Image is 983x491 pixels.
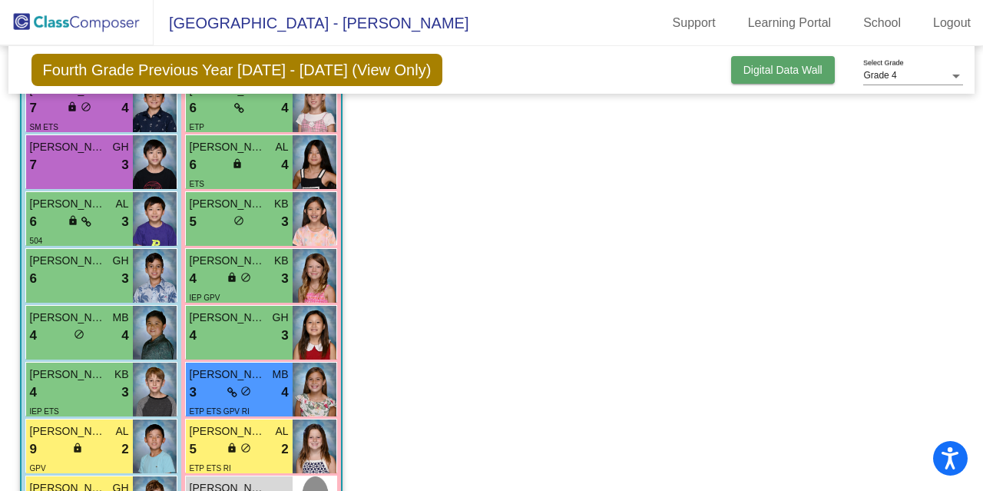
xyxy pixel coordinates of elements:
[30,310,107,326] span: [PERSON_NAME]
[113,310,129,326] span: MB
[274,253,289,269] span: KB
[281,326,288,346] span: 3
[74,329,84,340] span: do_not_disturb_alt
[190,326,197,346] span: 4
[190,440,197,459] span: 5
[121,440,128,459] span: 2
[121,269,128,289] span: 3
[240,272,251,283] span: do_not_disturb_alt
[121,212,128,232] span: 3
[121,326,128,346] span: 4
[72,443,83,453] span: lock
[240,386,251,396] span: do_not_disturb_alt
[281,440,288,459] span: 2
[30,407,59,416] span: IEP ETS
[273,310,289,326] span: GH
[113,139,129,155] span: GH
[190,196,266,212] span: [PERSON_NAME]
[30,139,107,155] span: [PERSON_NAME]
[30,98,37,118] span: 7
[227,443,237,453] span: lock
[154,11,468,35] span: [GEOGRAPHIC_DATA] - [PERSON_NAME]
[30,237,43,245] span: 504
[281,383,288,403] span: 4
[743,64,822,76] span: Digital Data Wall
[30,326,37,346] span: 4
[921,11,983,35] a: Logout
[190,155,197,175] span: 6
[121,155,128,175] span: 3
[30,367,107,383] span: [PERSON_NAME]
[281,212,288,232] span: 3
[113,253,129,269] span: GH
[863,70,896,81] span: Grade 4
[190,180,204,188] span: ETS
[736,11,844,35] a: Learning Portal
[67,101,78,112] span: lock
[190,123,204,131] span: ETP
[30,423,107,440] span: [PERSON_NAME]
[190,423,266,440] span: [PERSON_NAME]
[30,440,37,459] span: 9
[30,196,107,212] span: [PERSON_NAME]
[190,407,250,416] span: ETP ETS GPV RI
[190,367,266,383] span: [PERSON_NAME]
[30,383,37,403] span: 4
[81,101,91,112] span: do_not_disturb_alt
[30,212,37,232] span: 6
[121,383,128,403] span: 3
[30,269,37,289] span: 6
[190,269,197,289] span: 4
[30,464,46,473] span: GPV
[115,423,128,440] span: AL
[660,11,728,35] a: Support
[30,253,107,269] span: [PERSON_NAME]
[274,196,289,212] span: KB
[68,215,78,226] span: lock
[190,98,197,118] span: 6
[273,367,289,383] span: MB
[281,269,288,289] span: 3
[275,423,288,440] span: AL
[190,464,231,473] span: ETP ETS RI
[190,383,197,403] span: 3
[30,123,58,131] span: SM ETS
[851,11,913,35] a: School
[31,54,443,86] span: Fourth Grade Previous Year [DATE] - [DATE] (View Only)
[275,139,288,155] span: AL
[232,158,243,169] span: lock
[190,253,266,269] span: [PERSON_NAME]
[190,212,197,232] span: 5
[281,155,288,175] span: 4
[190,294,220,302] span: IEP GPV
[233,215,244,226] span: do_not_disturb_alt
[114,367,129,383] span: KB
[190,139,266,155] span: [PERSON_NAME]
[227,272,237,283] span: lock
[115,196,128,212] span: AL
[30,155,37,175] span: 7
[281,98,288,118] span: 4
[240,443,251,453] span: do_not_disturb_alt
[121,98,128,118] span: 4
[190,310,266,326] span: [PERSON_NAME]
[731,56,835,84] button: Digital Data Wall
